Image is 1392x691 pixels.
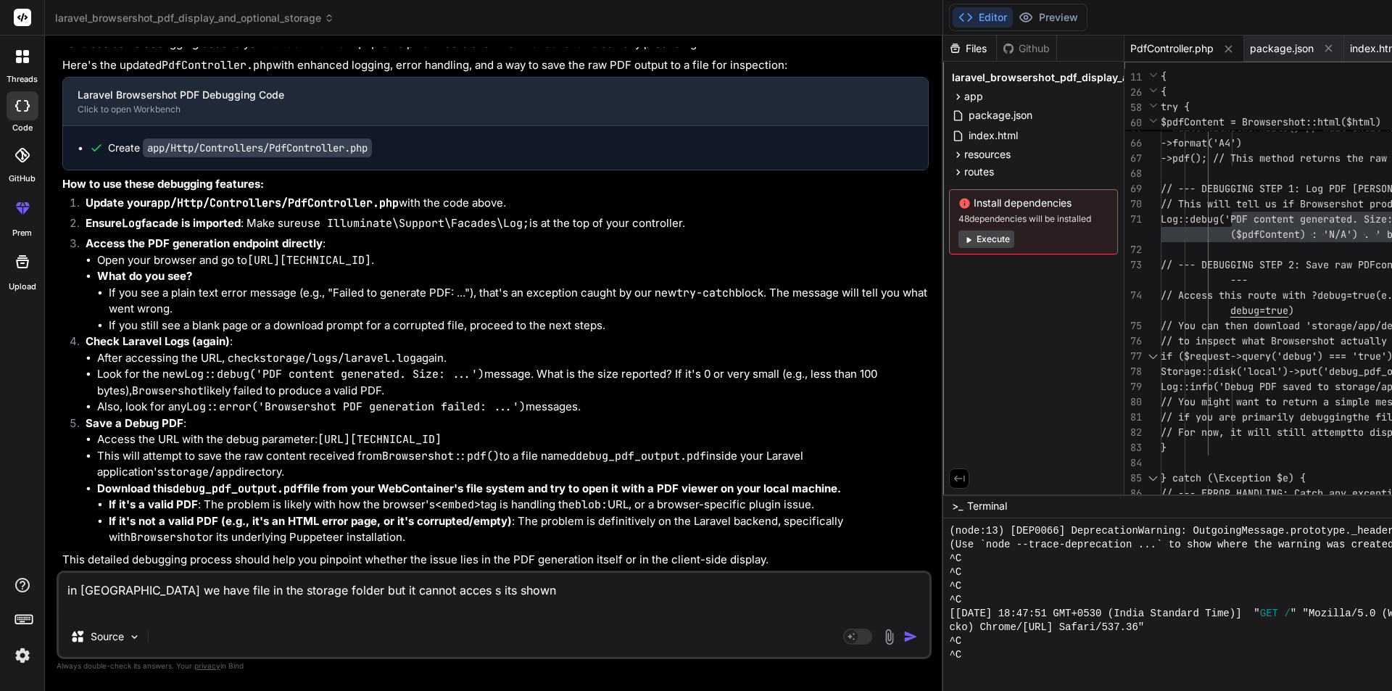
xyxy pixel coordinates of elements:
[881,629,898,645] img: attachment
[86,236,323,250] strong: Access the PDF generation endpoint directly
[1161,365,1358,378] span: Storage::disk('local')->put('debug
[949,621,1144,634] span: cko) Chrome/[URL] Safari/537.36"
[1161,471,1306,484] span: } catch (\Exception $e) {
[949,593,961,607] span: ^C
[12,122,33,134] label: code
[109,318,929,334] li: If you still see a blank page or a download prompt for a corrupted file, proceed to the next steps.
[194,661,220,670] span: privacy
[122,216,141,231] code: Log
[86,195,929,212] p: with the code above.
[128,631,141,643] img: Pick Models
[1161,395,1358,408] span: // You might want to return a simp
[86,216,241,230] strong: Ensure facade is imported
[1130,41,1214,56] span: PdfController.php
[1161,258,1375,271] span: // --- DEBUGGING STEP 2: Save raw PDF
[132,384,204,398] code: Browsershot
[952,70,1231,85] span: laravel_browsershot_pdf_display_and_optional_storage
[301,216,529,231] code: use Illuminate\Support\Facades\Log;
[967,107,1034,124] span: package.json
[1124,212,1142,227] div: 71
[382,449,500,463] code: Browsershot::pdf()
[1124,70,1142,85] span: 11
[952,499,963,513] span: >_
[162,58,273,73] code: PdfController.php
[949,579,961,593] span: ^C
[1250,41,1314,56] span: package.json
[1161,197,1381,210] span: // This will tell us if Browsershot pr
[63,78,905,125] button: Laravel Browsershot PDF Debugging CodeClick to open Workbench
[109,497,198,511] strong: If it's a valid PDF
[1124,349,1142,364] div: 77
[10,643,35,668] img: settings
[1161,115,1381,128] span: $pdfContent = Browsershot::html($html)
[86,334,929,350] p: :
[97,366,929,399] li: Look for the new message. What is the size reported? If it's 0 or very small (e.g., less than 100...
[1124,440,1142,455] div: 83
[62,177,264,191] strong: How to use these debugging features:
[1161,152,1358,165] span: ->pdf(); // This method returns th
[1161,380,1358,393] span: Log::info('Debug PDF saved to stor
[943,41,996,56] div: Files
[576,449,706,463] code: debug_pdf_output.pdf
[143,138,372,157] code: app/Http/Controllers/PdfController.php
[1230,304,1288,317] span: debug=true
[163,465,235,479] code: storage/app
[109,514,512,528] strong: If it's not a valid PDF (e.g., it's an HTML error page, or it's corrupted/empty)
[1124,115,1142,131] span: 60
[1161,70,1167,83] span: {
[1124,364,1142,379] div: 78
[1124,85,1142,100] span: 26
[109,285,929,318] li: If you see a plain text error message (e.g., "Failed to generate PDF: ..."), that's an exception ...
[949,648,961,662] span: ^C
[1161,334,1381,347] span: // to inspect what Browsershot actuall
[967,499,1007,513] span: Terminal
[964,165,994,179] span: routes
[1161,487,1381,500] span: // --- ERROR HANDLING: Catch any excep
[1124,425,1142,440] div: 82
[1124,136,1142,151] div: 66
[676,286,735,300] code: try-catch
[109,497,929,513] li: : The problem is likely with how the browser's tag is handling the URL, or a browser-specific plu...
[78,88,890,102] div: Laravel Browsershot PDF Debugging Code
[151,196,399,210] code: app/Http/Controllers/PdfController.php
[1161,136,1242,149] span: ->format('A4')
[86,416,183,430] strong: Save a Debug PDF
[1124,379,1142,394] div: 79
[1161,426,1352,439] span: // For now, it will still attempt
[1013,7,1084,28] button: Preview
[1124,334,1142,349] div: 76
[1124,471,1142,486] div: 85
[130,530,202,545] code: Browsershot
[964,89,983,104] span: app
[1124,410,1142,425] div: 81
[186,400,526,414] code: Log::error('Browsershot PDF generation failed: ...')
[108,141,372,155] div: Create
[1284,607,1290,621] span: /
[903,629,918,644] img: icon
[1124,166,1142,181] div: 68
[97,269,192,283] strong: What do you see?
[958,213,1109,225] span: 48 dependencies will be installed
[1161,349,1381,363] span: if ($request->query('debug') === 'true
[575,497,608,512] code: blob:
[267,36,378,51] code: PdfController.php
[97,399,929,415] li: Also, look for any messages.
[97,350,929,367] li: After accessing the URL, check again.
[953,7,1013,28] button: Editor
[97,481,841,495] strong: Download this file from your WebContainer's file system and try to open it with a PDF viewer on y...
[86,236,929,252] p: :
[1124,257,1142,273] div: 73
[55,11,334,25] span: laravel_browsershot_pdf_display_and_optional_storage
[964,147,1011,162] span: resources
[1161,289,1375,302] span: // Access this route with ?debug=true
[997,41,1056,56] div: Github
[1288,304,1294,317] span: )
[949,607,1259,621] span: [[DATE] 18:47:51 GMT+0530 (India Standard Time)] "
[949,552,961,566] span: ^C
[109,513,929,546] li: : The problem is definitively on the Laravel backend, specifically with or its underlying Puppete...
[1124,242,1142,257] div: 72
[1124,486,1142,501] div: 86
[1124,288,1142,303] div: 74
[1124,100,1142,115] span: 58
[9,173,36,185] label: GitHub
